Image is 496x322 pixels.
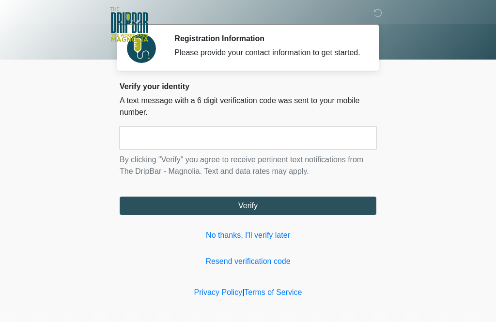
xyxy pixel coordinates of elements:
[120,256,376,267] a: Resend verification code
[110,7,148,43] img: The DripBar - Magnolia Logo
[244,288,302,296] a: Terms of Service
[120,95,376,118] p: A text message with a 6 digit verification code was sent to your mobile number.
[120,82,376,91] h2: Verify your identity
[120,154,376,177] p: By clicking "Verify" you agree to receive pertinent text notifications from The DripBar - Magnoli...
[120,197,376,215] button: Verify
[194,288,243,296] a: Privacy Policy
[174,47,362,59] div: Please provide your contact information to get started.
[120,230,376,241] a: No thanks, I'll verify later
[242,288,244,296] a: |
